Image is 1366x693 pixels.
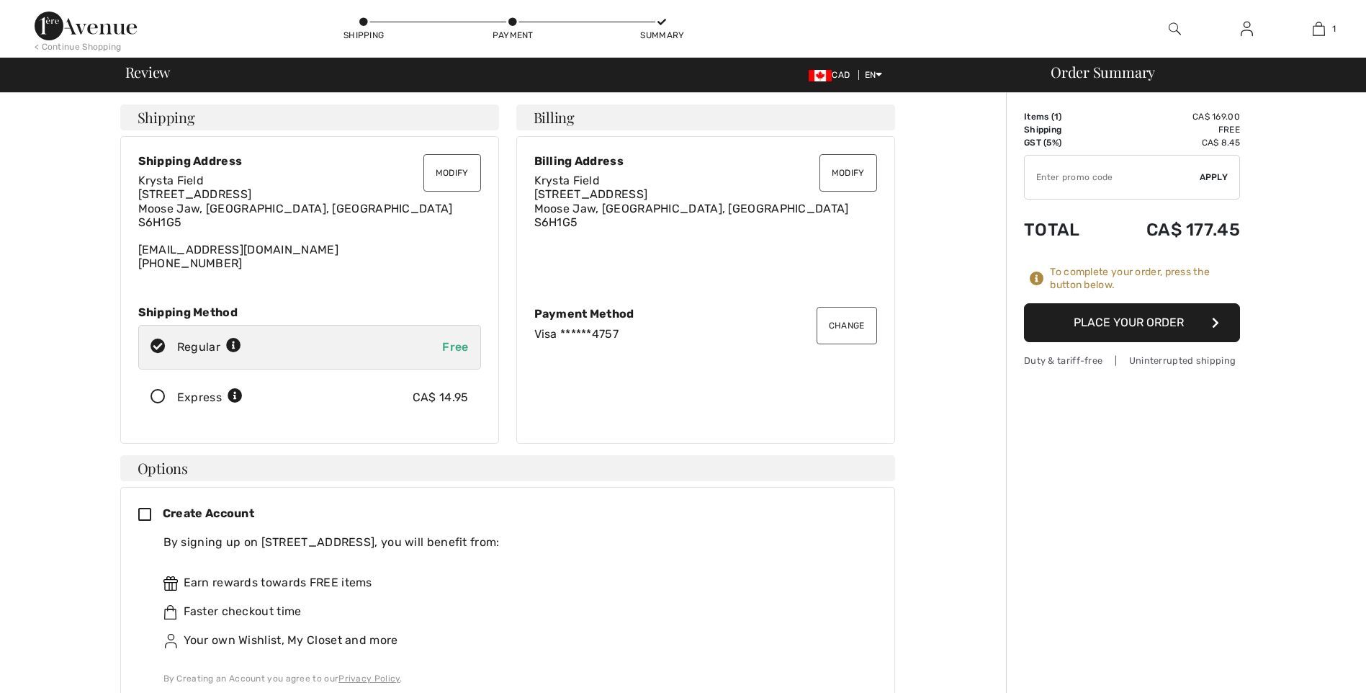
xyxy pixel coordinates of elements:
div: Earn rewards towards FREE items [163,574,866,591]
td: CA$ 177.45 [1105,205,1240,254]
button: Modify [819,154,877,192]
div: Express [177,389,243,406]
span: 1 [1054,112,1059,122]
span: CAD [809,70,855,80]
div: Duty & tariff-free | Uninterrupted shipping [1024,354,1240,367]
div: Payment [491,29,534,42]
div: Your own Wishlist, My Closet and more [163,632,866,649]
td: Shipping [1024,123,1105,136]
h4: Options [120,455,895,481]
span: Review [125,65,171,79]
img: 1ère Avenue [35,12,137,40]
td: GST (5%) [1024,136,1105,149]
td: CA$ 169.00 [1105,110,1240,123]
img: rewards.svg [163,576,178,591]
img: search the website [1169,20,1181,37]
div: By signing up on [STREET_ADDRESS], you will benefit from: [163,534,866,551]
div: CA$ 14.95 [413,389,469,406]
span: Free [442,340,468,354]
button: Change [817,307,877,344]
input: Promo code [1025,156,1200,199]
span: [STREET_ADDRESS] Moose Jaw, [GEOGRAPHIC_DATA], [GEOGRAPHIC_DATA] S6H1G5 [534,187,849,228]
div: Billing Address [534,154,877,168]
td: Free [1105,123,1240,136]
div: By Creating an Account you agree to our . [163,672,866,685]
td: Total [1024,205,1105,254]
span: Apply [1200,171,1228,184]
img: faster.svg [163,605,178,620]
div: Shipping [342,29,385,42]
div: Payment Method [534,307,877,321]
button: Modify [423,154,481,192]
span: Krysta Field [534,174,601,187]
img: Canadian Dollar [809,70,832,81]
a: 1 [1283,20,1354,37]
button: Place Your Order [1024,303,1240,342]
a: Sign In [1229,20,1264,38]
span: Shipping [138,110,195,125]
div: < Continue Shopping [35,40,122,53]
div: [EMAIL_ADDRESS][DOMAIN_NAME] [PHONE_NUMBER] [138,174,481,270]
td: Items ( ) [1024,110,1105,123]
img: ownWishlist.svg [163,634,178,648]
img: My Bag [1313,20,1325,37]
div: Faster checkout time [163,603,866,620]
span: Billing [534,110,575,125]
span: 1 [1332,22,1336,35]
td: CA$ 8.45 [1105,136,1240,149]
div: Regular [177,339,241,356]
span: [STREET_ADDRESS] Moose Jaw, [GEOGRAPHIC_DATA], [GEOGRAPHIC_DATA] S6H1G5 [138,187,453,228]
a: Privacy Policy [338,674,400,684]
div: Shipping Method [138,305,481,319]
span: Create Account [163,506,254,520]
div: Shipping Address [138,154,481,168]
img: My Info [1241,20,1253,37]
span: EN [865,70,883,80]
div: To complete your order, press the button below. [1050,266,1240,292]
span: Krysta Field [138,174,205,187]
div: Summary [640,29,683,42]
div: Order Summary [1033,65,1357,79]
